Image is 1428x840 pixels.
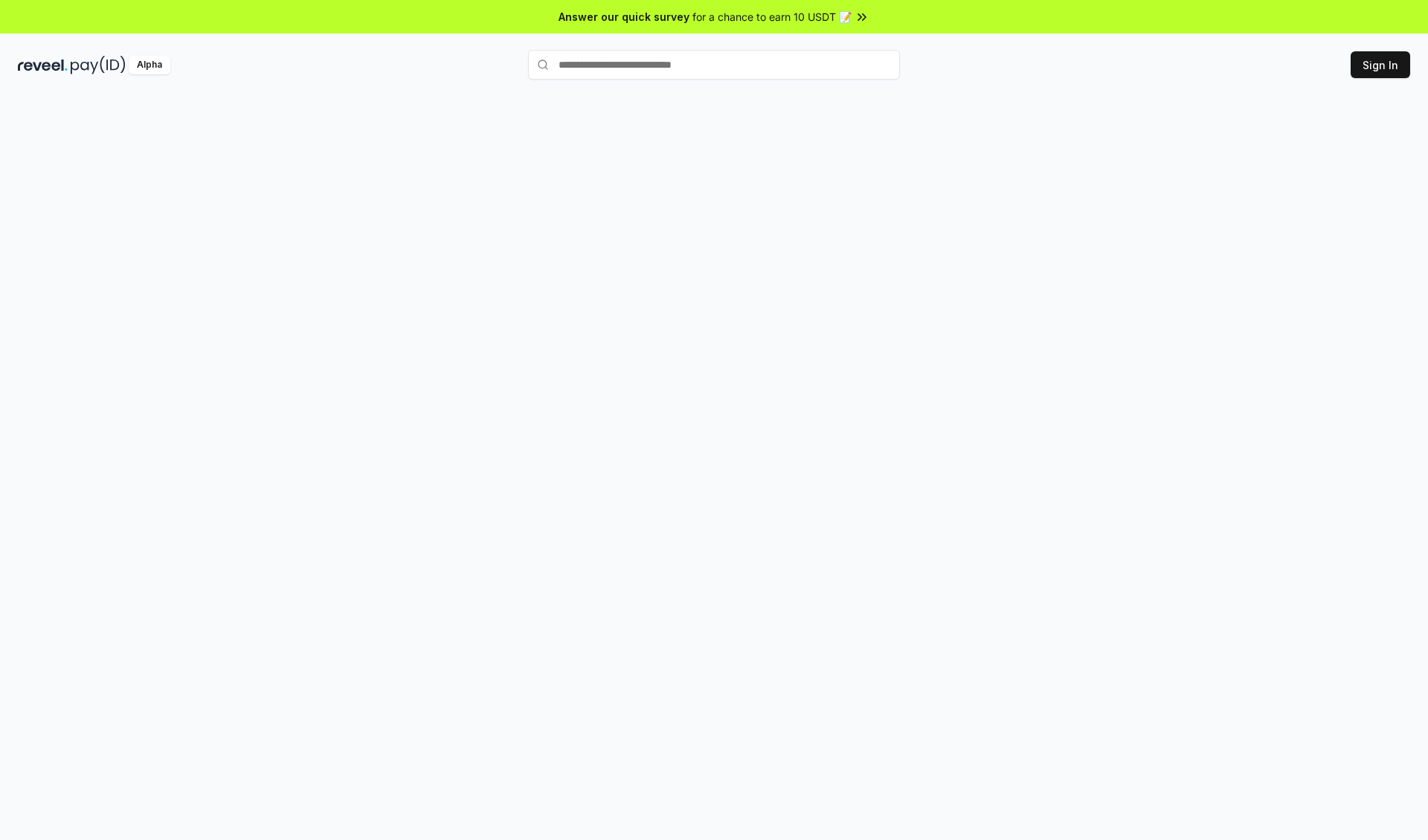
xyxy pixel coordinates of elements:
button: Sign In [1351,51,1410,78]
img: pay_id [71,56,126,74]
img: reveel_dark [18,56,68,74]
span: for a chance to earn 10 USDT 📝 [692,9,852,25]
span: Answer our quick survey [559,9,689,25]
div: Alpha [129,56,170,74]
